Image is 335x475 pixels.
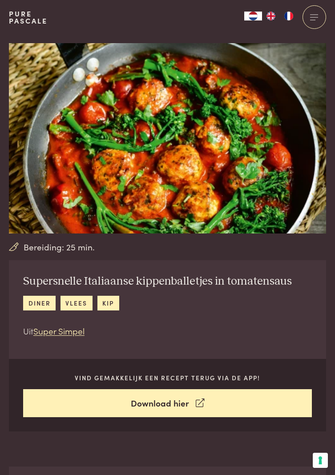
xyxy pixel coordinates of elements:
a: Super Simpel [33,325,85,337]
span: Bereiding: 25 min. [24,241,95,254]
h2: Supersnelle Italiaanse kippenballetjes in tomatensaus [23,274,292,289]
a: FR [280,12,298,20]
button: Uw voorkeuren voor toestemming voor trackingtechnologieën [313,453,328,468]
p: Uit [23,325,292,338]
a: PurePascale [9,10,48,24]
a: diner [23,296,56,310]
div: Language [244,12,262,20]
a: NL [244,12,262,20]
aside: Language selected: Nederlands [244,12,298,20]
a: kip [97,296,119,310]
a: Download hier [23,389,312,417]
ul: Language list [262,12,298,20]
a: vlees [61,296,93,310]
img: Supersnelle Italiaanse kippenballetjes in tomatensaus [9,43,326,233]
p: Vind gemakkelijk een recept terug via de app! [23,373,312,382]
a: EN [262,12,280,20]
